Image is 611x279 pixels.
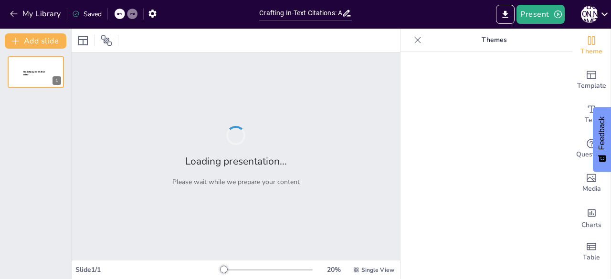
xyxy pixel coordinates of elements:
span: Position [101,35,112,46]
span: Sendsteps presentation editor [23,71,45,76]
div: Slide 1 / 1 [75,265,221,274]
span: Table [583,252,600,263]
div: Change the overall theme [572,29,611,63]
button: Present [516,5,564,24]
button: Cannot delete last slide [50,59,61,71]
span: Questions [576,149,607,160]
div: Add images, graphics, shapes or video [572,166,611,200]
button: Feedback - Show survey [593,107,611,172]
button: My Library [7,6,65,21]
div: Saved [72,10,102,19]
button: Duplicate Slide [36,59,48,71]
div: Add charts and graphs [572,200,611,235]
span: Text [585,115,598,125]
button: Export to PowerPoint [496,5,515,24]
span: Charts [581,220,601,230]
span: Feedback [598,116,606,150]
div: Layout [75,33,91,48]
button: Add slide [5,33,66,49]
input: Insert title [259,6,341,20]
span: Single View [361,266,394,274]
div: 20 % [322,265,345,274]
span: Theme [580,46,602,57]
button: [PERSON_NAME] [581,5,598,24]
span: Template [577,81,606,91]
div: [PERSON_NAME] [581,6,598,23]
div: 1 [53,76,61,85]
span: Media [582,184,601,194]
p: Themes [425,29,563,52]
div: Add ready made slides [572,63,611,97]
div: Add a table [572,235,611,269]
p: Please wait while we prepare your content [172,177,300,186]
div: 1 [8,56,64,88]
h2: Loading presentation... [185,155,287,168]
div: Get real-time input from your audience [572,132,611,166]
div: Add text boxes [572,97,611,132]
